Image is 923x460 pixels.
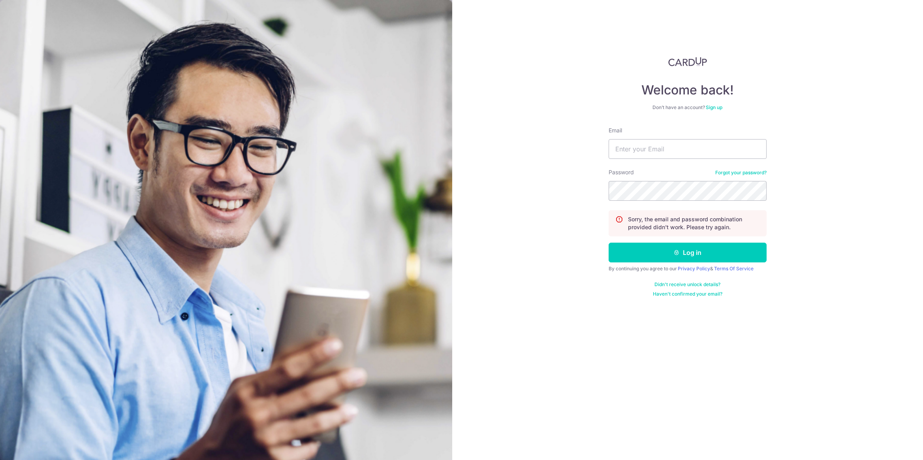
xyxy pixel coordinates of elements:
img: CardUp Logo [668,57,707,66]
label: Password [609,168,634,176]
a: Sign up [706,104,722,110]
a: Forgot your password? [715,170,767,176]
a: Privacy Policy [678,266,710,271]
div: Don’t have an account? [609,104,767,111]
input: Enter your Email [609,139,767,159]
label: Email [609,126,622,134]
div: By continuing you agree to our & [609,266,767,272]
button: Log in [609,243,767,262]
a: Didn't receive unlock details? [654,281,720,288]
p: Sorry, the email and password combination provided didn't work. Please try again. [628,215,760,231]
a: Haven't confirmed your email? [653,291,722,297]
a: Terms Of Service [714,266,754,271]
h4: Welcome back! [609,82,767,98]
